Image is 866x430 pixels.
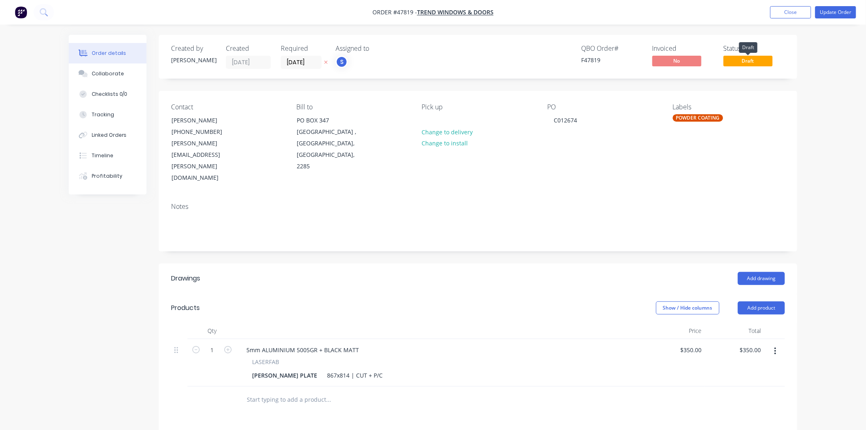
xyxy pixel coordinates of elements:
span: LASERFAB [252,358,279,366]
div: Drawings [171,274,200,283]
div: [PERSON_NAME] [171,56,216,64]
div: F47819 [581,56,643,64]
button: Change to install [417,138,472,149]
button: Close [770,6,811,18]
div: Pick up [422,103,534,111]
div: PO BOX 347[GEOGRAPHIC_DATA] , [GEOGRAPHIC_DATA], [GEOGRAPHIC_DATA], 2285 [290,114,372,172]
div: Products [171,303,200,313]
div: Assigned to [336,45,417,52]
div: Draft [739,42,758,53]
div: [PERSON_NAME][PHONE_NUMBER][PERSON_NAME][EMAIL_ADDRESS][PERSON_NAME][DOMAIN_NAME] [165,114,246,184]
div: Invoiced [652,45,714,52]
button: Change to delivery [417,126,477,137]
div: Notes [171,203,785,210]
div: Created [226,45,271,52]
div: Status [724,45,785,52]
div: 867x814 | CUT + P/C [324,369,386,381]
div: [GEOGRAPHIC_DATA] , [GEOGRAPHIC_DATA], [GEOGRAPHIC_DATA], 2285 [297,126,365,172]
button: Timeline [69,145,147,166]
div: Total [705,323,765,339]
div: [PHONE_NUMBER] [171,126,239,138]
div: Required [281,45,326,52]
span: Order #47819 - [372,9,417,16]
button: Add product [738,301,785,315]
div: [PERSON_NAME][EMAIL_ADDRESS][PERSON_NAME][DOMAIN_NAME] [171,138,239,183]
div: Timeline [92,152,113,159]
div: Bill to [296,103,408,111]
div: Qty [187,323,237,339]
button: Profitability [69,166,147,186]
div: [PERSON_NAME] [171,115,239,126]
div: PO BOX 347 [297,115,365,126]
button: Order details [69,43,147,63]
div: QBO Order # [581,45,643,52]
div: [PERSON_NAME] PLATE [249,369,320,381]
a: TREND WINDOWS & DOORS [417,9,494,16]
span: Draft [724,56,773,66]
button: S [336,56,348,68]
input: Start typing to add a product... [246,392,410,408]
button: Checklists 0/0 [69,84,147,104]
div: POWDER COATING [673,114,723,122]
button: Linked Orders [69,125,147,145]
div: PO [547,103,659,111]
div: 5mm ALUMINIUM 5005GR + BLACK MATT [240,344,365,356]
button: Show / Hide columns [656,301,719,315]
img: Factory [15,6,27,18]
button: Update Order [815,6,856,18]
button: Add drawing [738,272,785,285]
div: Checklists 0/0 [92,91,128,98]
div: Collaborate [92,70,124,77]
div: Order details [92,50,126,57]
div: C012674 [547,114,584,126]
div: Created by [171,45,216,52]
button: Collaborate [69,63,147,84]
div: Price [646,323,705,339]
span: No [652,56,701,66]
div: Linked Orders [92,131,127,139]
div: Labels [673,103,785,111]
div: Contact [171,103,283,111]
div: Tracking [92,111,114,118]
div: Profitability [92,172,122,180]
button: Tracking [69,104,147,125]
